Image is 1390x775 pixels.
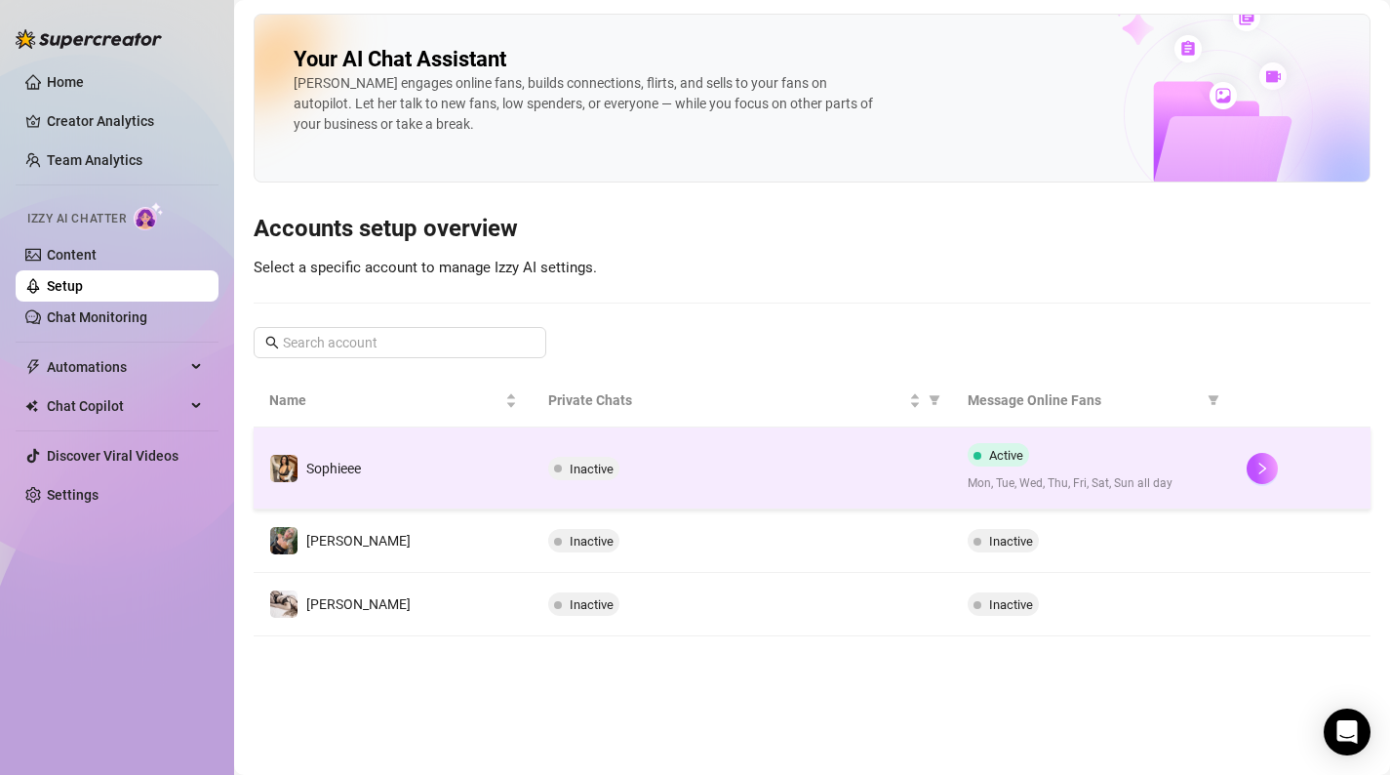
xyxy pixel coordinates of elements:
a: Home [47,74,84,90]
span: filter [929,394,940,406]
a: Chat Monitoring [47,309,147,325]
span: Chat Copilot [47,390,185,422]
a: Content [47,247,97,263]
input: Search account [283,332,519,353]
h3: Accounts setup overview [254,214,1370,245]
span: Sophieee [306,461,361,476]
img: Sophieee [270,455,298,482]
span: Mon, Tue, Wed, Thu, Fri, Sat, Sun all day [968,474,1215,493]
span: Inactive [570,462,614,476]
span: thunderbolt [25,359,41,375]
span: Inactive [570,597,614,612]
a: Discover Viral Videos [47,448,179,464]
img: Jessica [270,591,298,618]
span: [PERSON_NAME] [306,596,411,612]
span: Izzy AI Chatter [27,210,126,228]
img: AI Chatter [134,202,164,230]
span: Automations [47,351,185,383]
span: Inactive [989,597,1033,612]
span: Inactive [989,534,1033,549]
span: Inactive [570,534,614,549]
span: Active [989,448,1023,463]
th: Name [254,374,533,428]
span: Name [269,389,501,411]
button: right [1247,453,1278,484]
span: filter [925,386,944,415]
span: search [265,336,279,349]
span: [PERSON_NAME] [306,533,411,549]
a: Settings [47,487,99,503]
span: right [1255,462,1269,475]
img: Sophie [270,527,298,554]
a: Creator Analytics [47,105,203,137]
span: Message Online Fans [968,389,1200,411]
div: [PERSON_NAME] engages online fans, builds connections, flirts, and sells to your fans on autopilo... [294,73,879,135]
a: Setup [47,278,83,294]
span: Select a specific account to manage Izzy AI settings. [254,259,597,276]
h2: Your AI Chat Assistant [294,46,506,73]
span: filter [1208,394,1219,406]
span: Private Chats [548,389,904,411]
img: Chat Copilot [25,399,38,413]
span: filter [1204,386,1223,415]
th: Private Chats [533,374,951,428]
div: Open Intercom Messenger [1324,709,1370,755]
a: Team Analytics [47,152,142,168]
img: logo-BBDzfeDw.svg [16,29,162,49]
